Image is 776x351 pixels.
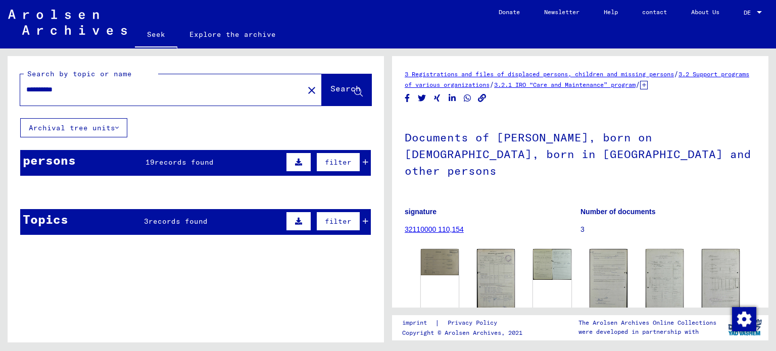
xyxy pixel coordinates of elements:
button: Share on LinkedIn [447,92,458,105]
img: 001.jpg [646,249,684,310]
font: persons [23,153,76,168]
font: Documents of [PERSON_NAME], born on [DEMOGRAPHIC_DATA], born in [GEOGRAPHIC_DATA] and other persons [405,130,751,178]
img: 002.jpg [533,249,571,280]
img: yv_logo.png [726,315,764,340]
button: Share on Twitter [417,92,427,105]
img: 001.jpg [477,249,515,309]
button: Share on Facebook [402,92,413,105]
font: 19 [145,158,155,167]
font: Copyright © Arolsen Archives, 2021 [402,329,522,336]
img: 003.jpg [590,249,627,310]
font: Search [330,83,361,93]
div: Change consent [732,307,756,331]
font: Newsletter [544,8,579,16]
mat-icon: close [306,84,318,96]
img: 002.jpg [702,249,740,310]
font: About Us [691,8,719,16]
font: / [674,69,678,78]
font: Number of documents [580,208,656,216]
button: Archival tree units [20,118,127,137]
font: The Arolsen Archives Online Collections [578,319,716,326]
button: filter [316,153,360,172]
font: signature [405,208,437,216]
img: 001.jpg [421,249,459,275]
font: DE [744,9,751,16]
a: imprint [402,318,435,328]
a: 3.2.1 IRO “Care and Maintenance” program [494,81,636,88]
font: were developed in partnership with [578,328,699,335]
font: Donate [499,8,520,16]
button: filter [316,212,360,231]
button: Share on WhatsApp [462,92,473,105]
a: Explore the archive [177,22,288,46]
a: 32110000 110,154 [405,225,464,233]
img: Change consent [732,307,756,331]
font: Search by topic or name [27,69,132,78]
font: / [636,80,640,89]
font: Privacy Policy [448,319,497,326]
button: Copy link [477,92,488,105]
font: filter [325,217,352,226]
font: Explore the archive [189,30,276,39]
a: 3 Registrations and files of displaced persons, children and missing persons [405,70,674,78]
font: Archival tree units [29,123,115,132]
a: Privacy Policy [440,318,509,328]
button: Search [322,74,371,106]
font: contact [642,8,667,16]
font: Help [604,8,618,16]
img: Arolsen_neg.svg [8,10,127,35]
font: / [490,80,494,89]
button: Clear [302,80,322,100]
font: filter [325,158,352,167]
font: | [435,318,440,327]
font: imprint [402,319,427,326]
a: Seek [135,22,177,48]
font: 3 [580,225,585,233]
font: Seek [147,30,165,39]
font: records found [155,158,214,167]
button: Share on Xing [432,92,443,105]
